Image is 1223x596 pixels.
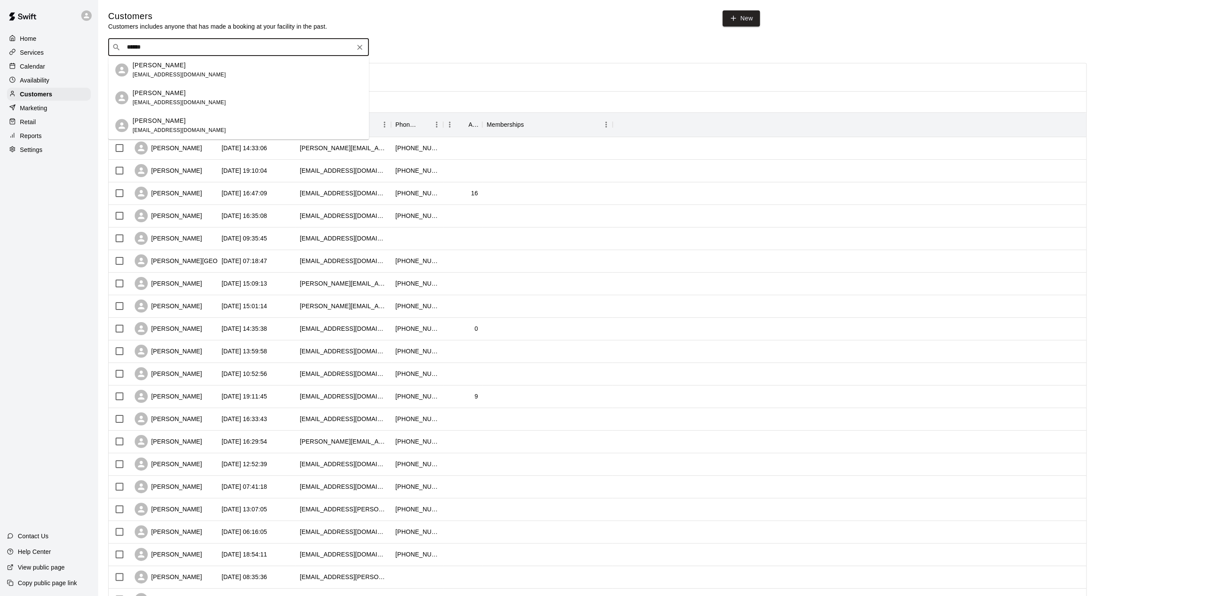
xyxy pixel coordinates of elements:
div: +14848805947 [395,211,439,220]
div: Chris McCauley [115,63,128,76]
div: 2025-09-02 06:16:05 [222,527,267,536]
div: [PERSON_NAME] [135,345,202,358]
span: [EMAIL_ADDRESS][DOMAIN_NAME] [133,127,226,133]
a: Retail [7,115,91,128]
div: 2025-09-08 10:52:56 [222,369,267,378]
div: 2025-09-10 14:33:06 [222,144,267,152]
div: [PERSON_NAME] [135,525,202,538]
button: Menu [430,118,443,131]
div: [PERSON_NAME] [135,503,202,516]
p: Customers includes anyone that has made a booking at your facility in the past. [108,22,327,31]
div: 2025-09-01 18:54:11 [222,550,267,559]
p: Calendar [20,62,45,71]
div: +14846828426 [395,505,439,514]
div: +17816403431 [395,279,439,288]
a: Calendar [7,60,91,73]
div: 16 [471,189,478,198]
div: +14849954935 [395,550,439,559]
div: scot.nemchik@datavant.com [300,144,387,152]
div: graham.dellinger@gmail.com [300,437,387,446]
div: Phone Number [391,112,443,137]
div: krystinamas1001@icloud.com [300,257,387,265]
div: +16105091752 [395,369,439,378]
button: Menu [378,118,391,131]
button: Sort [456,119,468,131]
div: 9 [474,392,478,401]
p: [PERSON_NAME] [133,61,186,70]
div: erapp1020@gmail.com [300,211,387,220]
div: Search customers by name or email [108,39,369,56]
div: Marketing [7,102,91,115]
div: 2025-09-07 19:11:45 [222,392,267,401]
div: [PERSON_NAME] [135,300,202,313]
div: [PERSON_NAME] [135,435,202,448]
p: Marketing [20,104,47,112]
div: +14126005851 [395,437,439,446]
div: +14848868478 [395,460,439,468]
a: Settings [7,143,91,156]
div: [PERSON_NAME] [135,164,202,177]
p: Retail [20,118,36,126]
div: Memberships [482,112,613,137]
div: Customers [7,88,91,101]
span: [EMAIL_ADDRESS][DOMAIN_NAME] [133,72,226,78]
p: Settings [20,145,43,154]
div: llcognata@gamil.com [300,234,387,243]
div: 2025-09-07 12:52:39 [222,460,267,468]
div: 2025-09-09 16:35:08 [222,211,267,220]
div: lizlanspa@aol.com [300,166,387,175]
div: Joseph McCauley [115,119,128,132]
p: View public page [18,563,65,572]
div: 2025-09-08 14:35:38 [222,324,267,333]
a: Home [7,32,91,45]
div: [PERSON_NAME] [135,142,202,155]
p: Home [20,34,36,43]
button: Menu [600,118,613,131]
div: 2025-09-08 13:59:58 [222,347,267,356]
div: [PERSON_NAME] [135,480,202,493]
h5: Customers [108,10,327,22]
div: +16105071098 [395,347,439,356]
div: +16107307600 [395,144,439,152]
div: +16108643372 [395,482,439,491]
div: [PERSON_NAME] [135,412,202,425]
div: [PERSON_NAME] [135,570,202,583]
div: Age [468,112,478,137]
div: 0 [474,324,478,333]
button: Menu [443,118,456,131]
div: 2025-09-09 19:10:04 [222,166,267,175]
div: +14847160361 [395,257,439,265]
a: Services [7,46,91,59]
p: Contact Us [18,532,49,540]
div: 2025-09-01 08:35:36 [222,573,267,581]
div: [PERSON_NAME] [135,390,202,403]
a: Availability [7,74,91,87]
p: [PERSON_NAME] [133,89,186,98]
span: [EMAIL_ADDRESS][DOMAIN_NAME] [133,99,226,105]
p: [PERSON_NAME] [133,116,186,125]
div: dandresko@hotmail.com [300,369,387,378]
div: Aubrey McCauley [115,91,128,104]
div: [PERSON_NAME] [135,209,202,222]
button: Sort [418,119,430,131]
div: libby.pearn@gmail.com [300,279,387,288]
div: [PERSON_NAME] [135,322,202,335]
div: 2025-09-09 07:18:47 [222,257,267,265]
div: biss.david@gmail.com [300,573,387,581]
p: Availability [20,76,50,85]
div: dnreading19@gmail.com [300,415,387,423]
div: [PERSON_NAME] [135,458,202,471]
div: +16107454201 [395,302,439,310]
div: +14846801883 [395,166,439,175]
div: lissfitness@yahoo.com [300,392,387,401]
p: Customers [20,90,52,99]
div: [PERSON_NAME] [135,187,202,200]
div: adriennaefstathios@gmail.com [300,527,387,536]
button: Clear [354,41,366,53]
p: Reports [20,132,42,140]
